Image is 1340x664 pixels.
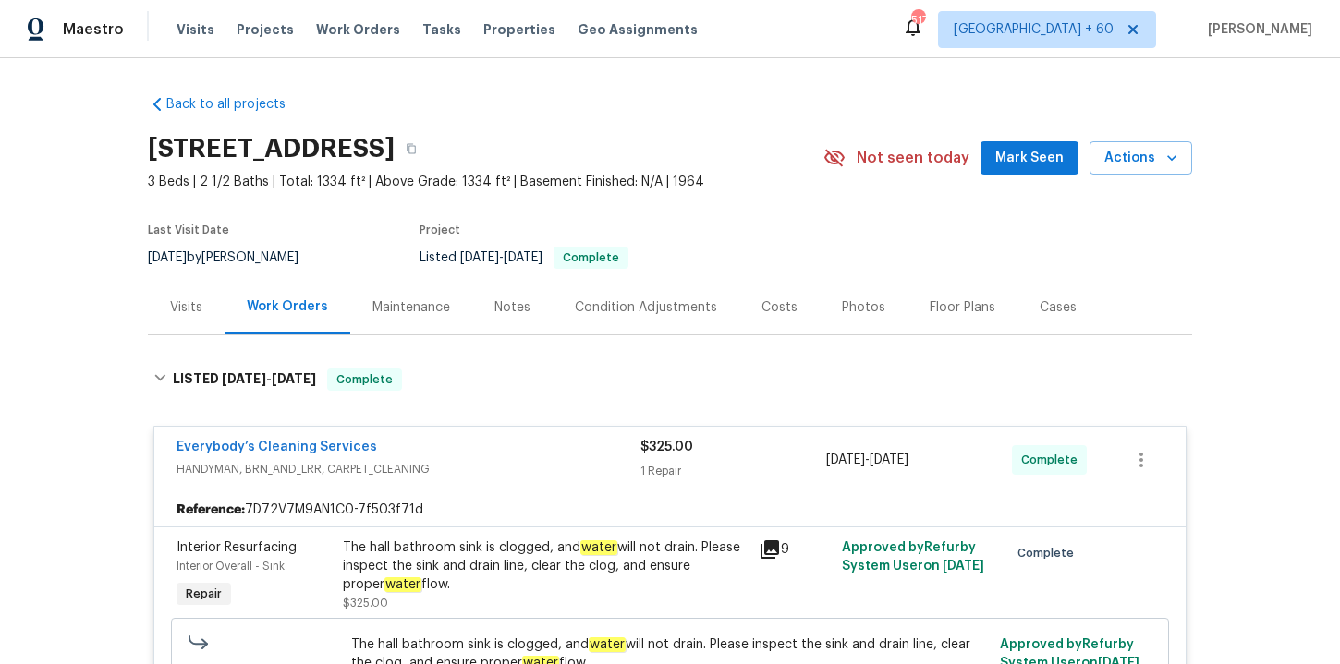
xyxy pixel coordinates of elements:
span: Mark Seen [995,147,1064,170]
b: Reference: [177,501,245,519]
span: [DATE] [460,251,499,264]
div: The hall bathroom sink is clogged, and will not drain. Please inspect the sink and drain line, cl... [343,538,748,594]
span: Interior Resurfacing [177,541,297,554]
span: Complete [555,252,627,263]
button: Actions [1090,141,1192,175]
span: Visits [177,20,214,39]
em: water [384,577,421,592]
div: by [PERSON_NAME] [148,247,321,269]
span: Geo Assignments [578,20,698,39]
span: Maestro [63,20,124,39]
span: $325.00 [343,598,388,609]
span: Projects [237,20,294,39]
span: [DATE] [943,560,984,573]
h6: LISTED [173,368,316,391]
h2: [STREET_ADDRESS] [148,139,395,158]
span: Listed [420,251,628,264]
span: - [460,251,542,264]
span: [GEOGRAPHIC_DATA] + 60 [954,20,1114,39]
div: Notes [494,298,530,317]
div: LISTED [DATE]-[DATE]Complete [148,350,1192,409]
span: Approved by Refurby System User on [842,541,984,573]
button: Copy Address [395,132,428,165]
div: 7D72V7M9AN1C0-7f503f71d [154,493,1186,526]
div: Photos [842,298,885,317]
div: Visits [170,298,202,317]
button: Mark Seen [981,141,1078,175]
div: Maintenance [372,298,450,317]
span: Complete [329,370,400,389]
div: Condition Adjustments [575,298,717,317]
span: [DATE] [272,372,316,385]
em: water [580,540,617,555]
span: [DATE] [148,251,187,264]
span: [DATE] [870,453,908,466]
span: [DATE] [504,251,542,264]
span: $325.00 [640,441,693,453]
span: Repair [178,585,229,603]
span: - [222,372,316,385]
div: 9 [759,538,831,561]
div: Costs [761,298,798,317]
span: 3 Beds | 2 1/2 Baths | Total: 1334 ft² | Above Grade: 1334 ft² | Basement Finished: N/A | 1964 [148,173,823,191]
span: Last Visit Date [148,224,229,235]
span: [DATE] [222,372,266,385]
span: Actions [1104,147,1177,170]
span: Tasks [422,23,461,36]
span: HANDYMAN, BRN_AND_LRR, CARPET_CLEANING [177,460,640,478]
span: - [826,451,908,469]
span: Project [420,224,460,235]
span: Work Orders [316,20,400,39]
span: Interior Overall - Sink [177,561,285,572]
em: water [589,637,626,652]
div: Floor Plans [930,298,995,317]
span: Complete [1017,544,1081,562]
span: Not seen today [857,149,969,167]
a: Back to all projects [148,95,325,114]
div: Work Orders [247,297,328,316]
span: [PERSON_NAME] [1200,20,1312,39]
div: 1 Repair [640,462,826,480]
span: Complete [1021,451,1085,469]
div: Cases [1040,298,1077,317]
a: Everybody’s Cleaning Services [177,441,377,453]
div: 517 [911,11,924,30]
span: [DATE] [826,453,865,466]
span: Properties [483,20,555,39]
